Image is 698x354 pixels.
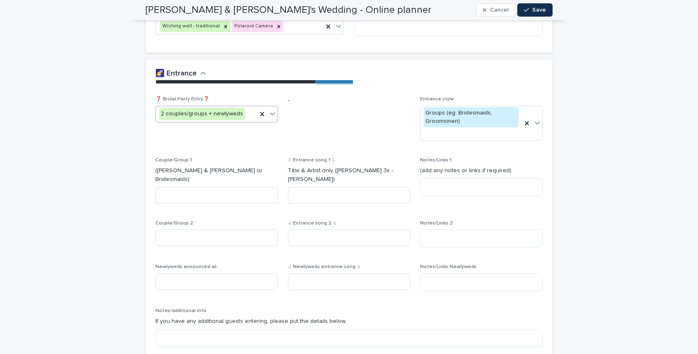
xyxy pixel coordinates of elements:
[532,7,546,13] span: Save
[155,69,197,78] h2: 🌠 Entrance
[517,3,553,17] button: Save
[145,4,431,16] h2: [PERSON_NAME] & [PERSON_NAME]'s Wedding - Online planner
[420,97,454,102] span: Entrance style
[155,308,206,313] span: Notes/additional info
[155,158,192,163] span: Couple/Group 1
[420,221,453,226] span: Notes/Links 2
[288,264,361,269] span: ♫ Newlyweds entrance song ♫
[490,7,509,13] span: Cancel
[155,97,209,102] span: ❓ Bridal Party Entry❓
[288,158,335,163] span: ♫ Entrance song 1 ♫
[288,96,410,105] p: -
[420,166,543,175] p: (add any notes or links if required)
[155,264,217,269] span: Newlyweds announced as
[159,108,245,120] div: 2 couples/groups + newlyweds
[155,317,543,326] p: If you have any additional guests entering, please put the details below
[424,107,519,128] div: Groups (eg: Bridesmaids, Groomsmen)
[232,21,274,32] div: Polaroid Camera
[155,166,278,184] p: ([PERSON_NAME] & [PERSON_NAME] or Bridesmaids)
[288,221,337,226] span: ♫ Entrance song 2 ♫
[288,166,410,184] p: Title & Artist only ([PERSON_NAME] 3x - [PERSON_NAME])
[155,69,206,78] button: 🌠 Entrance
[155,221,193,226] span: Couple/Group 2
[420,158,452,163] span: Notes/Links 1
[420,264,477,269] span: Notes/Links Newlyweds
[476,3,516,17] button: Cancel
[160,21,221,32] div: Wishing well - traditional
